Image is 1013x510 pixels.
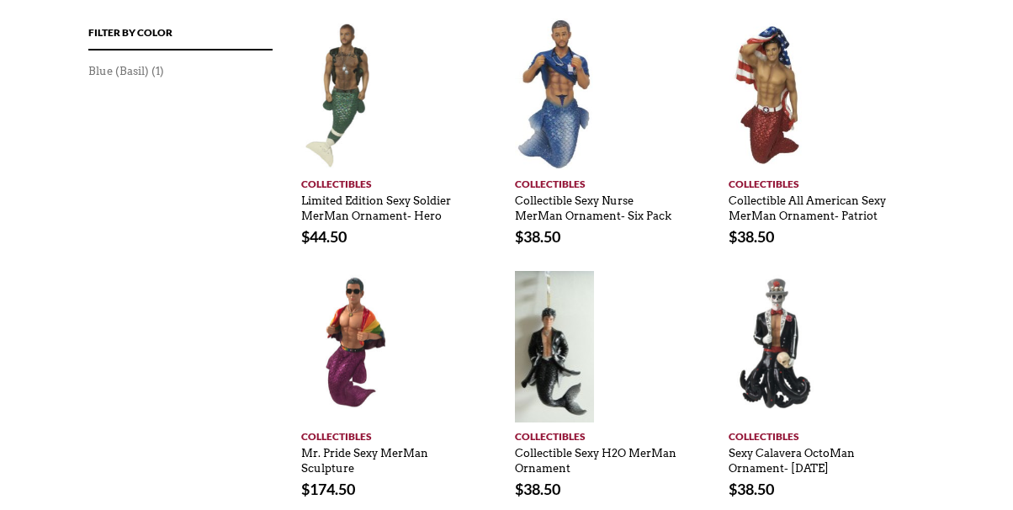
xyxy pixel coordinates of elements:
a: Collectibles [515,422,676,444]
bdi: 38.50 [729,227,774,246]
a: Blue (Basil) [88,64,149,78]
a: Limited Edition Sexy Soldier MerMan Ornament- Hero [301,186,451,223]
bdi: 38.50 [515,480,560,498]
bdi: 44.50 [301,227,347,246]
span: $ [301,227,310,246]
a: Sexy Calavera OctoMan Ornament- [DATE] [729,438,855,475]
a: Collectible Sexy Nurse MerMan Ornament- Six Pack [515,186,671,223]
a: Collectibles [729,170,890,192]
span: $ [301,480,310,498]
span: $ [729,480,737,498]
a: Collectibles [301,422,463,444]
span: $ [515,227,523,246]
a: Collectibles [515,170,676,192]
a: Collectible All American Sexy MerMan Ornament- Patriot [729,186,886,223]
bdi: 174.50 [301,480,355,498]
span: (1) [151,64,164,78]
span: $ [729,227,737,246]
bdi: 38.50 [729,480,774,498]
a: Mr. Pride Sexy MerMan Sculpture [301,438,428,475]
a: Collectible Sexy H2O MerMan Ornament [515,438,676,475]
h4: Filter by Color [88,24,273,51]
span: $ [515,480,523,498]
a: Collectibles [729,422,890,444]
bdi: 38.50 [515,227,560,246]
a: Collectibles [301,170,463,192]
